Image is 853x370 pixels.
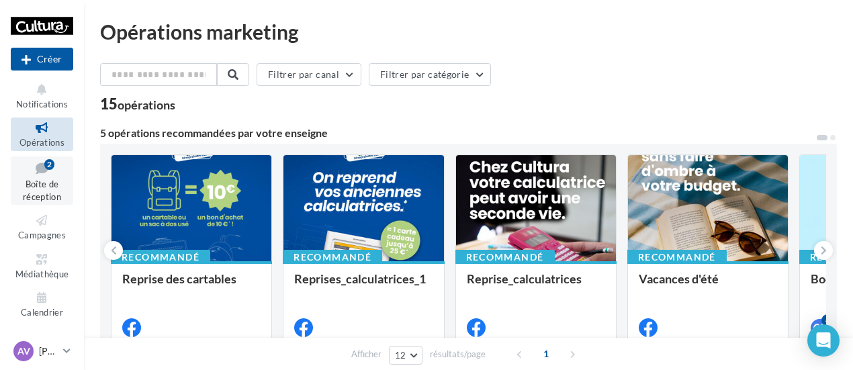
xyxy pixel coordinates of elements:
[39,344,58,358] p: [PERSON_NAME]
[11,79,73,112] button: Notifications
[821,314,834,326] div: 4
[100,97,175,111] div: 15
[639,272,777,299] div: Vacances d'été
[283,250,382,265] div: Recommandé
[23,179,61,202] span: Boîte de réception
[19,137,64,148] span: Opérations
[455,250,555,265] div: Recommandé
[467,272,605,299] div: Reprise_calculatrices
[100,128,815,138] div: 5 opérations recommandées par votre enseigne
[44,159,54,170] div: 2
[807,324,840,357] div: Open Intercom Messenger
[11,249,73,282] a: Médiathèque
[627,250,727,265] div: Recommandé
[100,21,837,42] div: Opérations marketing
[351,348,381,361] span: Afficher
[11,287,73,320] a: Calendrier
[430,348,486,361] span: résultats/page
[122,272,261,299] div: Reprise des cartables
[15,269,69,279] span: Médiathèque
[11,156,73,205] a: Boîte de réception2
[395,350,406,361] span: 12
[369,63,491,86] button: Filtrer par catégorie
[18,230,66,240] span: Campagnes
[11,48,73,71] div: Nouvelle campagne
[11,118,73,150] a: Opérations
[257,63,361,86] button: Filtrer par canal
[535,343,557,365] span: 1
[11,48,73,71] button: Créer
[294,272,433,299] div: Reprises_calculatrices_1
[11,210,73,243] a: Campagnes
[111,250,210,265] div: Recommandé
[17,344,30,358] span: AV
[389,346,423,365] button: 12
[11,338,73,364] a: AV [PERSON_NAME]
[21,307,63,318] span: Calendrier
[118,99,175,111] div: opérations
[16,99,68,109] span: Notifications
